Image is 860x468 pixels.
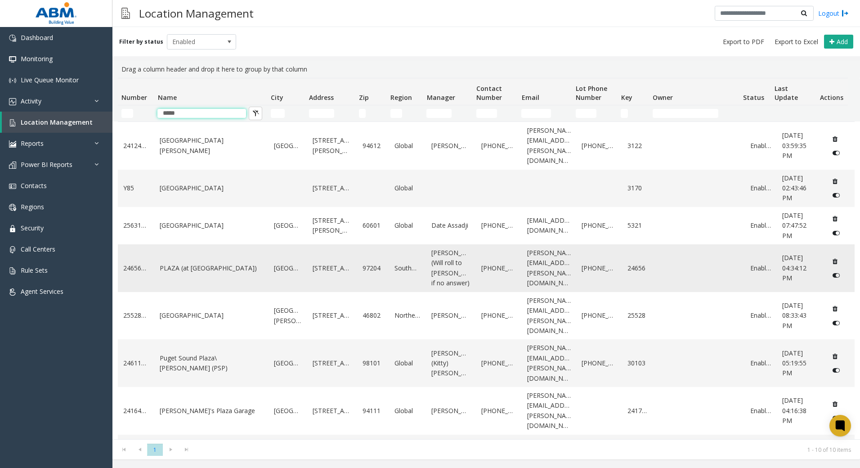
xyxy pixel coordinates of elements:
a: [STREET_ADDRESS] [313,263,352,273]
button: Disable [828,363,845,378]
a: [PERSON_NAME][EMAIL_ADDRESS][PERSON_NAME][DOMAIN_NAME] [527,296,571,336]
a: [PHONE_NUMBER] [481,406,516,416]
span: Page 1 [147,444,163,456]
img: 'icon' [9,246,16,253]
a: [PHONE_NUMBER] [481,263,516,273]
span: Contacts [21,181,47,190]
td: Actions Filter [816,105,848,121]
input: Address Filter [309,109,334,118]
td: Manager Filter [423,105,473,121]
span: Email [522,93,539,102]
td: Contact Number Filter [473,105,518,121]
span: Lot Phone Number [576,84,607,102]
input: Region Filter [390,109,402,118]
input: City Filter [271,109,285,118]
span: [DATE] 07:47:52 PM [782,211,806,240]
a: [GEOGRAPHIC_DATA] [160,183,263,193]
span: Call Centers [21,245,55,253]
a: 24656310 [123,263,149,273]
img: 'icon' [9,140,16,148]
a: Global [394,141,420,151]
kendo-pager-info: 1 - 10 of 10 items [200,446,851,454]
a: 25528 [627,310,649,320]
span: Owner [653,93,673,102]
a: [STREET_ADDRESS] [313,310,352,320]
a: 94612 [363,141,384,151]
a: [DATE] 07:47:52 PM [782,211,817,241]
a: 98101 [363,358,384,368]
span: Activity [21,97,41,105]
img: 'icon' [9,162,16,169]
a: [PHONE_NUMBER] [582,263,616,273]
a: Global [394,358,420,368]
span: Security [21,224,44,232]
a: 24124291 [123,141,149,151]
span: Zip [359,93,369,102]
span: Reports [21,139,44,148]
a: [PHONE_NUMBER] [582,141,616,151]
a: [PERSON_NAME][EMAIL_ADDRESS][PERSON_NAME][DOMAIN_NAME] [527,126,571,166]
span: Last Update [775,84,798,102]
a: [DATE] 04:16:38 PM [782,396,817,426]
a: [GEOGRAPHIC_DATA] [274,358,302,368]
th: Actions [816,78,848,105]
div: Drag a column header and drop it here to group by that column [118,61,855,78]
span: [DATE] 05:19:55 PM [782,349,806,378]
button: Disable [828,411,845,425]
a: Northeast [394,310,420,320]
div: Data table [112,78,860,439]
span: Address [309,93,334,102]
span: Rule Sets [21,266,48,274]
a: [GEOGRAPHIC_DATA] [274,141,302,151]
a: 30103 [627,358,649,368]
button: Delete [828,131,842,146]
a: [STREET_ADDRESS][PERSON_NAME] [313,135,352,156]
a: 25631671 [123,220,149,230]
img: 'icon' [9,288,16,296]
img: 'icon' [9,267,16,274]
img: 'icon' [9,56,16,63]
a: [GEOGRAPHIC_DATA] [274,263,302,273]
a: [PERSON_NAME][EMAIL_ADDRESS][PERSON_NAME][DOMAIN_NAME] [527,343,571,383]
a: [EMAIL_ADDRESS][DOMAIN_NAME] [527,216,571,236]
a: Enabled [750,183,771,193]
a: Global [394,406,420,416]
button: Delete [828,301,842,316]
span: Monitoring [21,54,53,63]
a: [PHONE_NUMBER] [582,358,616,368]
input: Zip Filter [359,109,366,118]
img: 'icon' [9,35,16,42]
span: Export to Excel [775,37,818,46]
th: Status [739,78,771,105]
span: Manager [427,93,455,102]
a: [GEOGRAPHIC_DATA] [274,220,302,230]
a: Global [394,220,420,230]
a: [PERSON_NAME] [431,310,471,320]
a: 3122 [627,141,649,151]
span: Regions [21,202,44,211]
span: Agent Services [21,287,63,296]
a: 241702 [627,406,649,416]
a: Southwest [394,263,420,273]
img: logout [842,9,849,18]
a: PLAZA (at [GEOGRAPHIC_DATA]) [160,263,263,273]
a: [PHONE_NUMBER] [481,358,516,368]
button: Clear [249,107,262,120]
img: 'icon' [9,98,16,105]
a: [STREET_ADDRESS] [313,358,352,368]
a: [DATE] 04:34:12 PM [782,253,817,283]
img: 'icon' [9,183,16,190]
span: [DATE] 03:59:35 PM [782,131,806,160]
td: Email Filter [518,105,572,121]
img: 'icon' [9,77,16,84]
td: Zip Filter [355,105,387,121]
a: [DATE] 05:19:55 PM [782,348,817,378]
a: Global [394,183,420,193]
span: Dashboard [21,33,53,42]
a: [PHONE_NUMBER] [582,310,616,320]
button: Delete [828,254,842,268]
a: [PHONE_NUMBER] [481,310,516,320]
a: 24164702 [123,406,149,416]
span: [DATE] 04:34:12 PM [782,253,806,282]
a: Enabled [750,141,771,151]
